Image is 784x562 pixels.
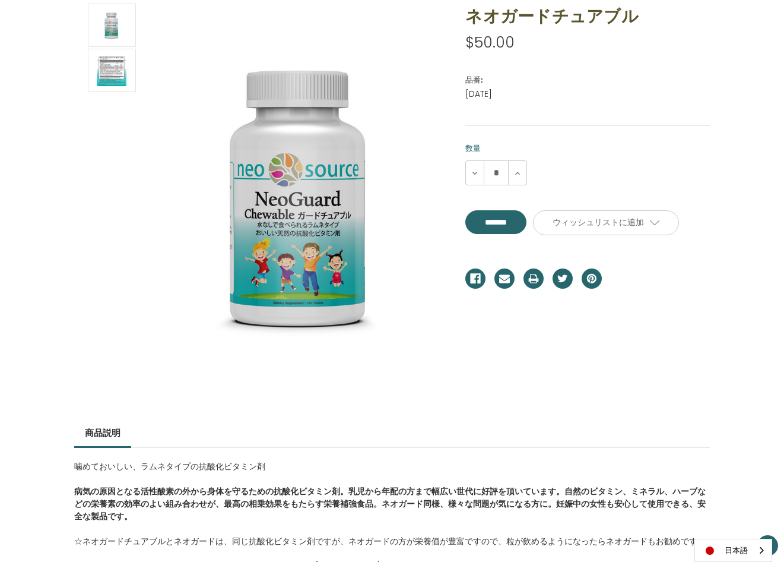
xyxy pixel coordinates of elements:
div: Language [694,539,772,562]
dt: 品番: [465,74,707,86]
a: 商品説明 [74,420,131,446]
img: ネオガードチュアブル [151,51,447,348]
label: 数量 [465,143,710,154]
a: ウィッシュリストに追加 [533,210,679,235]
span: ☆ネオガードチュアブルとネオガードは、同じ抗酸化ビタミン剤ですが、ネオガードの方が栄養価が豊富ですので、粒が飲めるようになったらネオガードもお勧めです。 [74,535,706,547]
a: プリント [523,269,544,289]
aside: Language selected: 日本語 [694,539,772,562]
strong: 病気の原因となる活性酸素の外から身体を守るための抗酸化ビタミン剤。乳児から年配の方まで幅広い世代に好評を頂いています。自然のビタミン、ミネラル、ハーブなどの栄養素の効率のよい組み合わせが、最高の... [74,485,706,522]
span: ウィッシュリストに追加 [553,217,644,228]
span: $50.00 [465,32,515,53]
p: 噛めておいしい、ラムネタイプの抗酸化ビタミン剤 [74,460,710,473]
dd: [DATE] [465,88,710,100]
img: ネオガードチュアブル [97,50,126,90]
a: 日本語 [695,539,772,561]
h1: ネオガードチュアブル [465,4,710,29]
img: ネオガードチュアブル [97,5,126,45]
